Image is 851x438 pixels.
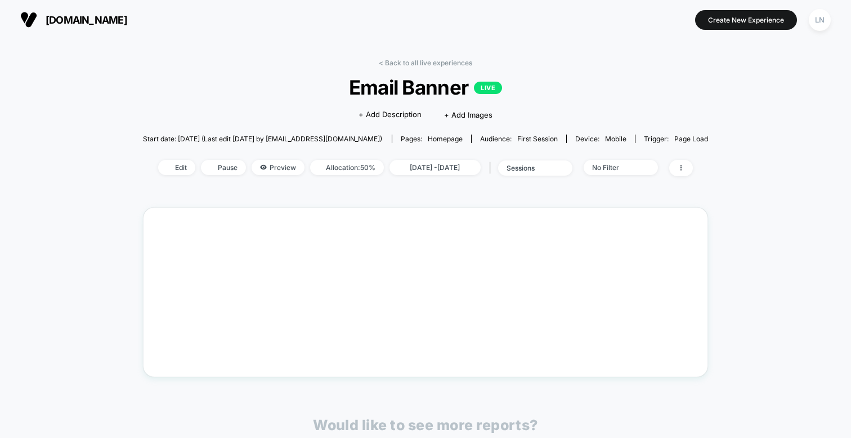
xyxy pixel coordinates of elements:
a: < Back to all live experiences [379,59,472,67]
span: Start date: [DATE] (Last edit [DATE] by [EMAIL_ADDRESS][DOMAIN_NAME]) [143,135,382,143]
button: LN [805,8,834,32]
span: Page Load [674,135,708,143]
span: + Add Images [444,110,492,119]
span: Email Banner [171,75,680,99]
div: LN [809,9,831,31]
span: First Session [517,135,558,143]
span: [DOMAIN_NAME] [46,14,127,26]
span: + Add Description [359,109,422,120]
span: | [486,160,498,176]
div: Pages: [401,135,463,143]
img: Visually logo [20,11,37,28]
span: Pause [201,160,246,175]
span: homepage [428,135,463,143]
span: Device: [566,135,635,143]
button: Create New Experience [695,10,797,30]
p: LIVE [474,82,502,94]
div: Audience: [480,135,558,143]
span: mobile [605,135,626,143]
span: [DATE] - [DATE] [389,160,481,175]
p: Would like to see more reports? [313,417,538,433]
span: Edit [158,160,195,175]
span: Allocation: 50% [310,160,384,175]
button: [DOMAIN_NAME] [17,11,131,29]
div: No Filter [592,163,637,172]
span: Preview [252,160,304,175]
div: Trigger: [644,135,708,143]
div: sessions [507,164,552,172]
